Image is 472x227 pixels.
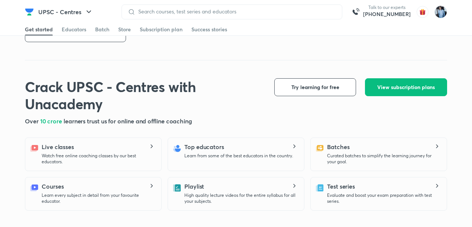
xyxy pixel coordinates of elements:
[184,182,204,191] h5: Playlist
[62,26,86,33] div: Educators
[42,142,74,151] h5: Live classes
[274,78,356,96] button: Try learning for free
[191,26,227,33] div: Success stories
[363,10,411,18] a: [PHONE_NUMBER]
[348,4,363,19] img: call-us
[327,192,441,204] p: Evaluate and boost your exam preparation with test series.
[140,23,182,35] a: Subscription plan
[327,182,355,191] h5: Test series
[25,7,34,16] img: Company Logo
[95,23,109,35] a: Batch
[42,153,155,165] p: Watch free online coaching classes by our best educators.
[327,153,441,165] p: Curated batches to simplify the learning journey for your goal.
[42,192,155,204] p: Learn every subject in detail from your favourite educator.
[34,4,98,19] button: UPSC - Centres
[64,117,192,125] span: learners trust us for online and offline coaching
[25,117,40,125] span: Over
[377,83,435,91] span: View subscription plans
[95,26,109,33] div: Batch
[118,26,131,33] div: Store
[327,142,349,151] h5: Batches
[191,23,227,35] a: Success stories
[25,23,53,35] a: Get started
[184,153,293,159] p: Learn from some of the best educators in the country.
[365,78,447,96] button: View subscription plans
[291,83,339,91] span: Try learning for free
[62,23,86,35] a: Educators
[40,117,64,125] span: 10 crore
[140,26,182,33] div: Subscription plan
[25,26,53,33] div: Get started
[135,9,336,15] input: Search courses, test series and educators
[184,142,224,151] h5: Top educators
[434,6,447,18] img: Shipu
[42,182,64,191] h5: Courses
[118,23,131,35] a: Store
[184,192,298,204] p: High quality lecture videos for the entire syllabus for all your subjects.
[417,6,429,18] img: avatar
[25,78,262,112] h1: Crack UPSC - Centres with Unacademy
[363,4,411,10] p: Talk to our experts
